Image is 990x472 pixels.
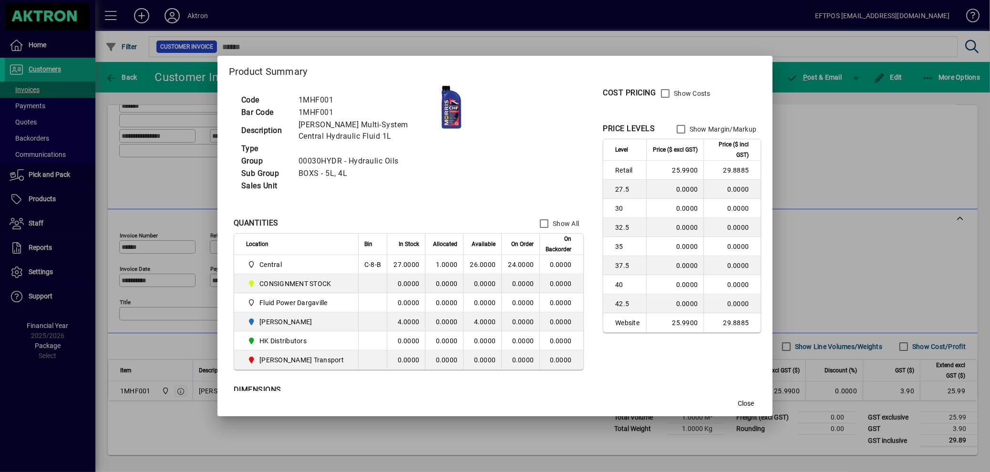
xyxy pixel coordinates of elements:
[234,384,472,396] div: DIMENSIONS
[364,239,372,249] span: Bin
[433,239,457,249] span: Allocated
[463,274,501,293] td: 0.0000
[425,312,463,331] td: 0.0000
[399,239,419,249] span: In Stock
[463,293,501,312] td: 0.0000
[425,274,463,293] td: 0.0000
[259,336,307,346] span: HK Distributors
[539,312,583,331] td: 0.0000
[646,256,703,275] td: 0.0000
[703,294,761,313] td: 0.0000
[237,167,294,180] td: Sub Group
[237,180,294,192] td: Sales Unit
[615,261,640,270] span: 37.5
[672,89,711,98] label: Show Costs
[703,275,761,294] td: 0.0000
[615,242,640,251] span: 35
[259,298,328,308] span: Fluid Power Dargaville
[551,219,579,228] label: Show All
[294,94,435,106] td: 1MHF001
[512,318,534,326] span: 0.0000
[463,350,501,369] td: 0.0000
[703,237,761,256] td: 0.0000
[615,204,640,213] span: 30
[217,56,773,83] h2: Product Summary
[703,313,761,332] td: 29.8885
[512,356,534,364] span: 0.0000
[646,313,703,332] td: 25.9900
[387,331,425,350] td: 0.0000
[234,217,278,229] div: QUANTITIES
[358,255,387,274] td: C-8-B
[237,106,294,119] td: Bar Code
[688,124,757,134] label: Show Margin/Markup
[603,123,655,134] div: PRICE LEVELS
[246,239,268,249] span: Location
[646,199,703,218] td: 0.0000
[539,331,583,350] td: 0.0000
[463,255,501,274] td: 26.0000
[246,316,348,328] span: HAMILTON
[425,350,463,369] td: 0.0000
[508,261,534,268] span: 24.0000
[546,234,571,255] span: On Backorder
[259,355,344,365] span: [PERSON_NAME] Transport
[731,395,761,412] button: Close
[703,218,761,237] td: 0.0000
[703,199,761,218] td: 0.0000
[237,143,294,155] td: Type
[646,180,703,199] td: 0.0000
[703,256,761,275] td: 0.0000
[237,94,294,106] td: Code
[653,144,698,155] span: Price ($ excl GST)
[646,237,703,256] td: 0.0000
[387,293,425,312] td: 0.0000
[615,280,640,289] span: 40
[703,180,761,199] td: 0.0000
[259,260,282,269] span: Central
[539,350,583,369] td: 0.0000
[294,167,435,180] td: BOXS - 5L, 4L
[703,161,761,180] td: 29.8885
[615,223,640,232] span: 32.5
[425,255,463,274] td: 1.0000
[512,280,534,287] span: 0.0000
[539,255,583,274] td: 0.0000
[710,139,749,160] span: Price ($ incl GST)
[435,84,467,132] img: contain
[387,274,425,293] td: 0.0000
[246,278,348,289] span: CONSIGNMENT STOCK
[603,87,656,99] div: COST PRICING
[646,161,703,180] td: 25.9900
[646,218,703,237] td: 0.0000
[237,155,294,167] td: Group
[615,144,628,155] span: Level
[294,155,435,167] td: 00030HYDR - Hydraulic Oils
[294,106,435,119] td: 1MHF001
[425,293,463,312] td: 0.0000
[615,185,640,194] span: 27.5
[615,299,640,308] span: 42.5
[259,317,312,327] span: [PERSON_NAME]
[425,331,463,350] td: 0.0000
[539,274,583,293] td: 0.0000
[463,312,501,331] td: 4.0000
[259,279,331,288] span: CONSIGNMENT STOCK
[387,350,425,369] td: 0.0000
[646,294,703,313] td: 0.0000
[463,331,501,350] td: 0.0000
[294,119,435,143] td: [PERSON_NAME] Multi-System Central Hydraulic Fluid 1L
[387,312,425,331] td: 4.0000
[738,399,754,409] span: Close
[512,299,534,307] span: 0.0000
[237,119,294,143] td: Description
[246,335,348,347] span: HK Distributors
[511,239,534,249] span: On Order
[615,165,640,175] span: Retail
[646,275,703,294] td: 0.0000
[246,354,348,366] span: T. Croft Transport
[512,337,534,345] span: 0.0000
[387,255,425,274] td: 27.0000
[246,297,348,308] span: Fluid Power Dargaville
[615,318,640,328] span: Website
